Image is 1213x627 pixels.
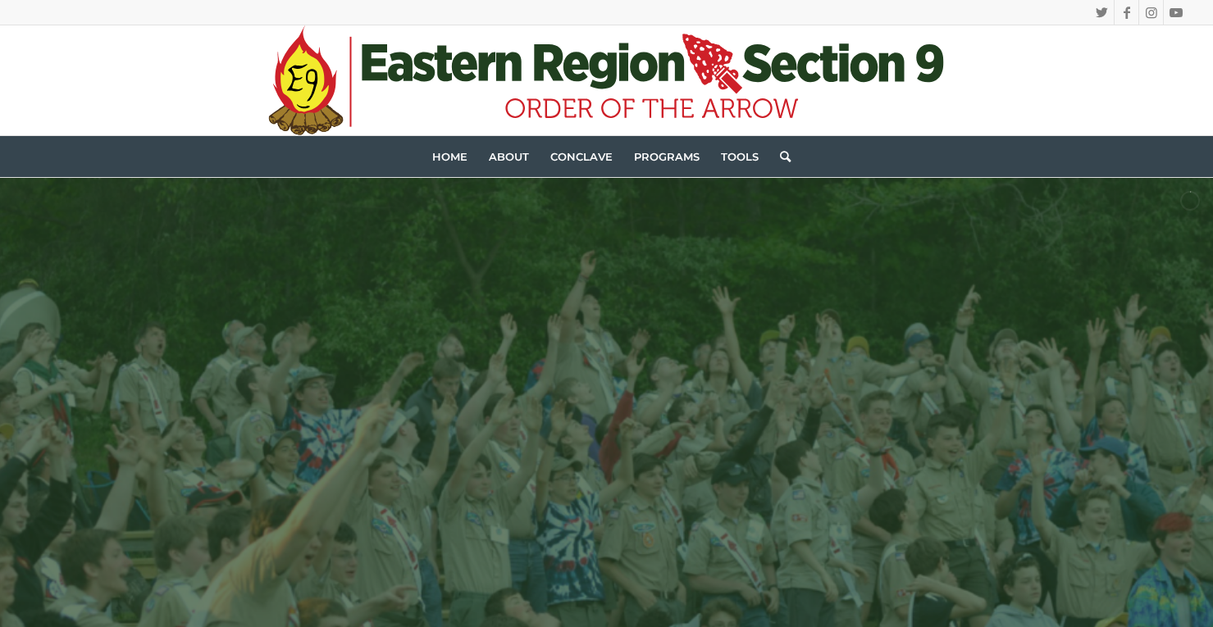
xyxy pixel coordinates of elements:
p: SERVICE LODGE: NAWAKWA #3 [782,475,1046,514]
a: Programs [623,136,710,177]
span: Programs [634,150,700,163]
p: CAMP [PERSON_NAME] [PERSON_NAME], [GEOGRAPHIC_DATA] [550,514,1048,546]
h1: CONCLAVE [544,393,1049,484]
span: Conclave [550,150,613,163]
span: About [489,150,529,163]
a: Search [769,136,791,177]
a: Tools [710,136,769,177]
span: Home [432,150,467,163]
h2: SAVE THE DATE! [600,343,974,395]
span: Tools [721,150,759,163]
p: [DATE] - [DATE] [549,482,773,505]
a: Home [422,136,478,177]
a: About [478,136,540,177]
a: Conclave [540,136,623,177]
